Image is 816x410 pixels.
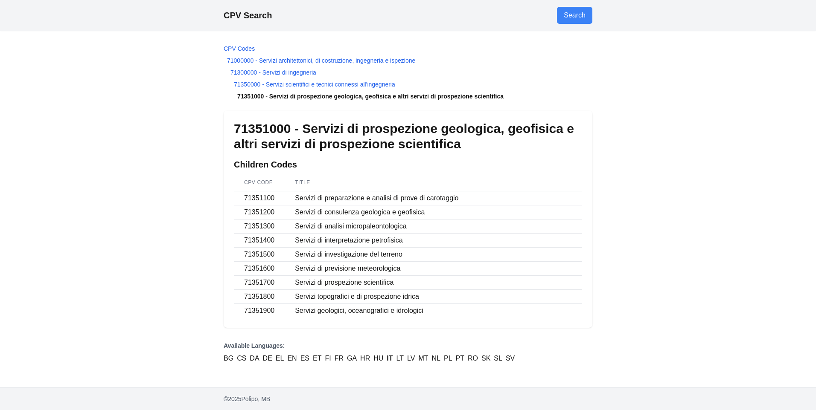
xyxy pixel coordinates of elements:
a: NL [432,353,440,364]
h1: 71351000 - Servizi di prospezione geologica, geofisica e altri servizi di prospezione scientifica [234,121,582,152]
p: Available Languages: [224,341,592,350]
a: HU [373,353,383,364]
td: Servizi di consulenza geologica e geofisica [285,205,582,219]
a: 71000000 - Servizi architettonici, di costruzione, ingegneria e ispezione [227,57,415,64]
a: DE [263,353,272,364]
a: GA [347,353,357,364]
td: Servizi di preparazione e analisi di prove di carotaggio [285,191,582,205]
a: DA [250,353,259,364]
th: Title [285,174,582,191]
td: 71351500 [234,248,285,262]
a: SK [481,353,490,364]
a: CPV Search [224,11,272,20]
a: LT [396,353,404,364]
a: SL [494,353,502,364]
a: PL [444,353,452,364]
td: 71351600 [234,262,285,276]
a: RO [468,353,478,364]
li: 71351000 - Servizi di prospezione geologica, geofisica e altri servizi di prospezione scientifica [224,92,592,101]
td: 71351300 [234,219,285,234]
nav: Language Versions [224,341,592,364]
td: 71351700 [234,276,285,290]
a: Go to search [557,7,592,24]
td: Servizi di investigazione del terreno [285,248,582,262]
a: CS [237,353,246,364]
a: LV [407,353,415,364]
a: EL [276,353,284,364]
td: Servizi di analisi micropaleontologica [285,219,582,234]
a: MT [418,353,428,364]
td: 71351100 [234,191,285,205]
a: CPV Codes [224,45,255,52]
th: CPV Code [234,174,285,191]
a: IT [387,353,393,364]
a: 71350000 - Servizi scientifici e tecnici connessi all'ingegneria [234,81,395,88]
td: Servizi di prospezione scientifica [285,276,582,290]
nav: Breadcrumb [224,44,592,101]
a: ET [313,353,321,364]
td: Servizi di previsione meteorologica [285,262,582,276]
p: © 2025 Polipo, MB [224,395,592,403]
td: 71351400 [234,234,285,248]
td: 71351900 [234,304,285,318]
td: Servizi topografici e di prospezione idrica [285,290,582,304]
a: FI [325,353,331,364]
a: ES [300,353,309,364]
td: 71351800 [234,290,285,304]
td: Servizi di interpretazione petrofisica [285,234,582,248]
a: PT [456,353,464,364]
a: 71300000 - Servizi di ingegneria [230,69,316,76]
a: HR [360,353,370,364]
a: BG [224,353,233,364]
td: Servizi geologici, oceanografici e idrologici [285,304,582,318]
a: SV [506,353,515,364]
h2: Children Codes [234,159,582,170]
a: EN [287,353,297,364]
td: 71351200 [234,205,285,219]
a: FR [335,353,344,364]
